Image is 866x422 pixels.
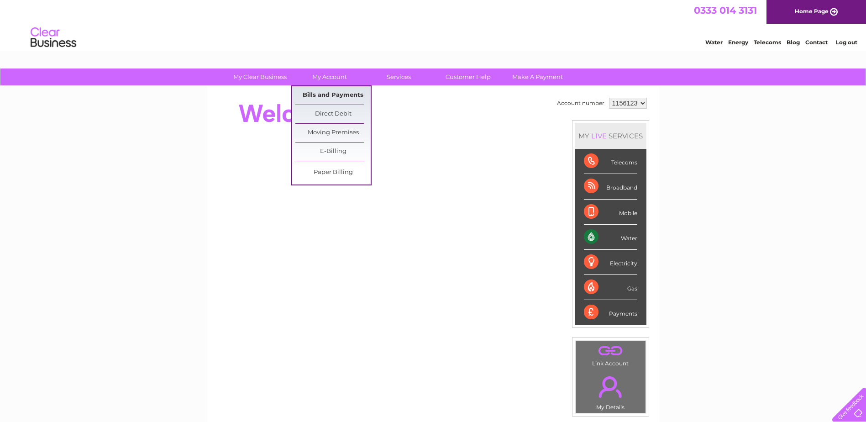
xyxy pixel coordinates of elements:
[694,5,757,16] a: 0333 014 3131
[584,275,637,300] div: Gas
[584,200,637,225] div: Mobile
[361,69,436,85] a: Services
[575,340,646,369] td: Link Account
[584,300,637,325] div: Payments
[295,142,371,161] a: E-Billing
[555,95,607,111] td: Account number
[295,105,371,123] a: Direct Debit
[728,39,748,46] a: Energy
[30,24,77,52] img: logo.png
[578,343,643,359] a: .
[292,69,367,85] a: My Account
[584,174,637,199] div: Broadband
[575,123,646,149] div: MY SERVICES
[430,69,506,85] a: Customer Help
[575,369,646,413] td: My Details
[836,39,857,46] a: Log out
[705,39,723,46] a: Water
[295,164,371,182] a: Paper Billing
[295,86,371,105] a: Bills and Payments
[500,69,575,85] a: Make A Payment
[218,5,649,44] div: Clear Business is a trading name of Verastar Limited (registered in [GEOGRAPHIC_DATA] No. 3667643...
[805,39,828,46] a: Contact
[584,225,637,250] div: Water
[295,124,371,142] a: Moving Premises
[584,250,637,275] div: Electricity
[589,132,609,140] div: LIVE
[578,371,643,403] a: .
[584,149,637,174] div: Telecoms
[787,39,800,46] a: Blog
[222,69,298,85] a: My Clear Business
[754,39,781,46] a: Telecoms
